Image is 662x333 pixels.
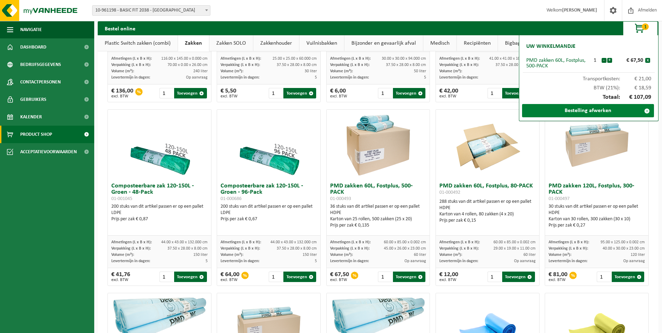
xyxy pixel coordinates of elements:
[330,253,353,257] span: Volume (m³):
[92,5,210,16] span: 10-961198 - BASIC FIT 2038 - BRUSSEL
[193,253,208,257] span: 150 liter
[523,82,655,91] div: BTW (21%):
[549,222,645,229] div: Prijs per zak € 0,27
[330,216,426,222] div: Karton van 25 rollen, 500 zakken (25 x 20)
[457,35,498,51] a: Recipiënten
[502,88,535,98] button: Toevoegen
[111,57,152,61] span: Afmetingen (L x B x H):
[523,91,655,104] div: Totaal:
[549,246,588,251] span: Verpakking (L x B x H):
[221,63,260,67] span: Verpakking (L x B x H):
[439,246,479,251] span: Verpakking (L x B x H):
[549,196,570,201] span: 01-000497
[330,88,347,98] div: € 6,00
[277,63,317,67] span: 37.50 x 28.00 x 8.00 cm
[439,217,536,224] div: Prijs per zak € 0,15
[602,58,607,63] button: -
[330,196,351,201] span: 01-000493
[330,183,426,202] h3: PMD zakken 60L, Fostplus, 500-PACK
[597,272,611,282] input: 1
[414,69,426,73] span: 50 liter
[620,94,652,101] span: € 107,09
[174,272,207,282] button: Toevoegen
[168,63,208,67] span: 70.00 x 0.00 x 26.00 cm
[20,38,46,56] span: Dashboard
[549,203,645,229] div: 30 stuks van dit artikel passen er op een pallet
[439,211,536,217] div: Karton van 4 rollen, 80 zakken (4 x 20)
[603,246,645,251] span: 40.00 x 30.00 x 23.00 cm
[330,69,353,73] span: Volume (m³):
[344,35,423,51] a: Bijzonder en gevaarlijk afval
[283,272,316,282] button: Toevoegen
[221,278,239,282] span: excl. BTW
[159,272,173,282] input: 1
[502,272,535,282] button: Toevoegen
[549,183,645,202] h3: PMD zakken 120L, Fostplus, 300-PACK
[161,57,208,61] span: 116.00 x 145.00 x 0.000 cm
[549,259,587,263] span: Levertermijn in dagen:
[330,222,426,229] div: Prijs per zak € 0,135
[111,246,151,251] span: Verpakking (L x B x H):
[253,35,299,51] a: Zakkenhouder
[642,23,649,30] span: 1
[111,63,151,67] span: Verpakking (L x B x H):
[209,35,253,51] a: Zakken SOLO
[174,88,207,98] button: Toevoegen
[382,57,426,61] span: 30.00 x 30.00 x 94.000 cm
[111,210,208,216] div: LDPE
[111,88,133,98] div: € 136,00
[562,110,632,179] img: 01-000497
[439,94,458,98] span: excl. BTW
[221,196,241,201] span: 01-000686
[111,75,150,80] span: Levertermijn in dagen:
[439,63,479,67] span: Verpakking (L x B x H):
[330,203,426,229] div: 36 stuks van dit artikel passen er op een pallet
[423,35,456,51] a: Medisch
[221,57,261,61] span: Afmetingen (L x B x H):
[439,190,460,195] span: 01-000492
[206,259,208,263] span: 5
[111,203,208,222] div: 200 stuks van dit artikel passen er op een pallet
[439,253,462,257] span: Volume (m³):
[414,253,426,257] span: 60 liter
[378,88,392,98] input: 1
[330,63,370,67] span: Verpakking (L x B x H):
[234,110,304,179] img: 01-000686
[269,272,283,282] input: 1
[439,205,536,211] div: HDPE
[92,6,210,15] span: 10-961198 - BASIC FIT 2038 - BRUSSEL
[439,88,458,98] div: € 42,00
[330,75,369,80] span: Levertermijn in dagen:
[549,210,645,216] div: HDPE
[498,35,530,51] a: Bigbags
[330,272,349,282] div: € 67,50
[589,58,601,63] div: 1
[283,88,316,98] button: Toevoegen
[330,240,371,244] span: Afmetingen (L x B x H):
[221,272,239,282] div: € 64,00
[453,110,522,179] img: 01-000492
[439,183,536,197] h3: PMD zakken 60L, Fostplus, 80-PACK
[111,278,130,282] span: excl. BTW
[111,183,208,202] h3: Composteerbare zak 120-150L - Groen - 48-Pack
[221,216,317,222] div: Prijs per zak € 0,67
[303,253,317,257] span: 150 liter
[159,88,173,98] input: 1
[330,259,369,263] span: Levertermijn in dagen:
[98,21,142,35] h2: Bestel online
[386,63,426,67] span: 37.50 x 28.00 x 8.00 cm
[221,94,238,98] span: excl. BTW
[614,58,645,63] div: € 67,50
[523,39,579,54] h2: Uw winkelmandje
[424,75,426,80] span: 5
[168,246,208,251] span: 37.50 x 28.00 x 8.00 cm
[496,63,536,67] span: 37.50 x 28.00 x 8.00 cm
[439,69,462,73] span: Volume (m³):
[111,272,130,282] div: € 41,76
[277,246,317,251] span: 37.50 x 28.00 x 8.00 cm
[493,240,536,244] span: 60.00 x 85.00 x 0.002 cm
[221,88,238,98] div: € 5,50
[439,57,480,61] span: Afmetingen (L x B x H):
[315,75,317,80] span: 5
[20,91,46,108] span: Gebruikers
